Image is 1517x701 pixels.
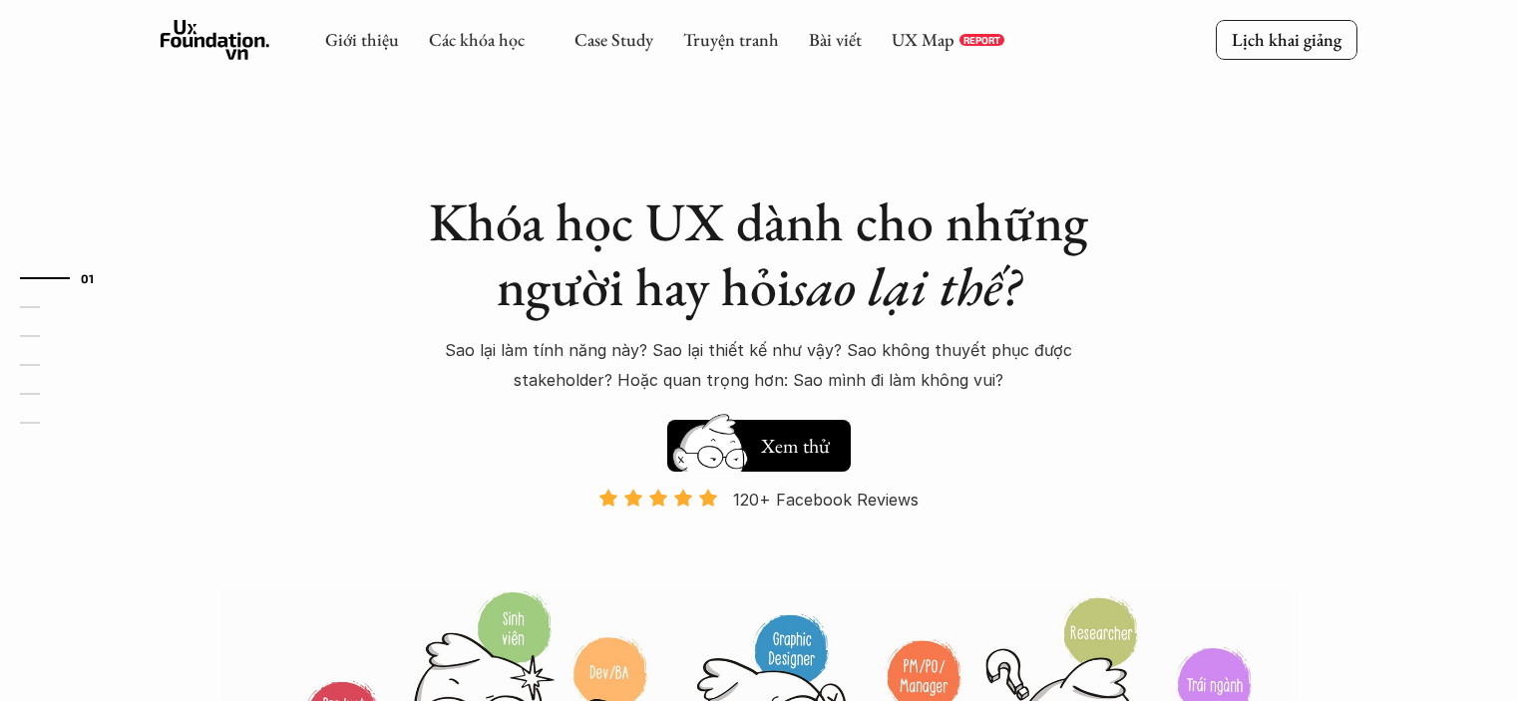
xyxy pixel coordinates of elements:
[20,266,115,290] a: 01
[325,28,399,51] a: Giới thiệu
[667,410,851,472] a: Xem thử
[1232,28,1341,51] p: Lịch khai giảng
[791,251,1020,321] em: sao lại thế?
[581,488,937,588] a: 120+ Facebook Reviews
[1216,20,1357,59] a: Lịch khai giảng
[761,432,830,460] h5: Xem thử
[410,189,1108,319] h1: Khóa học UX dành cho những người hay hỏi
[81,271,95,285] strong: 01
[683,28,779,51] a: Truyện tranh
[892,28,954,51] a: UX Map
[420,335,1098,396] p: Sao lại làm tính năng này? Sao lại thiết kế như vậy? Sao không thuyết phục được stakeholder? Hoặc...
[963,34,1000,46] p: REPORT
[809,28,862,51] a: Bài viết
[733,485,919,515] p: 120+ Facebook Reviews
[574,28,653,51] a: Case Study
[429,28,525,51] a: Các khóa học
[959,34,1004,46] a: REPORT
